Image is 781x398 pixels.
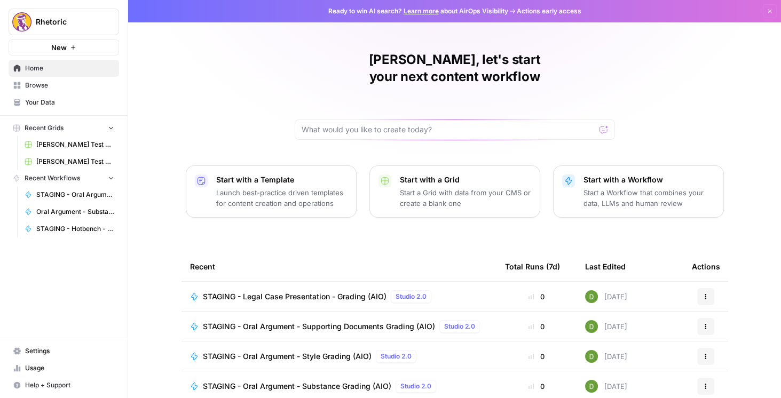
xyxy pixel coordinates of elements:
span: Studio 2.0 [444,322,475,331]
a: [PERSON_NAME] Test Workflow - SERP Overview Grid [20,153,119,170]
span: Studio 2.0 [396,292,427,301]
span: [PERSON_NAME] Test Workflow - SERP Overview Grid [36,157,114,166]
p: Launch best-practice driven templates for content creation and operations [216,187,348,209]
button: Start with a TemplateLaunch best-practice driven templates for content creation and operations [186,165,357,218]
h1: [PERSON_NAME], let's start your next content workflow [295,51,615,85]
div: 0 [505,291,568,302]
button: Start with a GridStart a Grid with data from your CMS or create a blank one [369,165,540,218]
a: STAGING - Oral Argument - Supporting Documents Grading (AIO)Studio 2.0 [190,320,488,333]
a: Usage [9,360,119,377]
p: Start a Grid with data from your CMS or create a blank one [400,187,531,209]
span: STAGING - Legal Case Presentation - Grading (AIO) [203,291,386,302]
span: Your Data [25,98,114,107]
span: New [51,42,67,53]
div: [DATE] [585,320,627,333]
span: [PERSON_NAME] Test Workflow - Copilot Example Grid [36,140,114,149]
a: [PERSON_NAME] Test Workflow - Copilot Example Grid [20,136,119,153]
a: Browse [9,77,119,94]
p: Start a Workflow that combines your data, LLMs and human review [583,187,715,209]
a: STAGING - Oral Argument - Substance Grading (AIO) [20,186,119,203]
a: STAGING - Oral Argument - Substance Grading (AIO)Studio 2.0 [190,380,488,393]
a: STAGING - Hotbench - Grading [20,220,119,237]
a: STAGING - Oral Argument - Style Grading (AIO)Studio 2.0 [190,350,488,363]
input: What would you like to create today? [302,124,595,135]
span: Browse [25,81,114,90]
div: Last Edited [585,252,626,281]
a: Home [9,60,119,77]
span: Settings [25,346,114,356]
img: 9imwbg9onax47rbj8p24uegffqjq [585,380,598,393]
div: 0 [505,381,568,392]
a: Settings [9,343,119,360]
span: Help + Support [25,380,114,390]
img: 9imwbg9onax47rbj8p24uegffqjq [585,350,598,363]
span: Rhetoric [36,17,100,27]
div: 0 [505,351,568,362]
div: Total Runs (7d) [505,252,560,281]
span: Actions early access [517,6,581,16]
div: [DATE] [585,380,627,393]
span: STAGING - Oral Argument - Supporting Documents Grading (AIO) [203,321,435,332]
span: STAGING - Oral Argument - Substance Grading (AIO) [36,190,114,200]
button: Start with a WorkflowStart a Workflow that combines your data, LLMs and human review [553,165,724,218]
span: STAGING - Oral Argument - Substance Grading (AIO) [203,381,391,392]
button: Workspace: Rhetoric [9,9,119,35]
img: Rhetoric Logo [12,12,31,31]
span: Usage [25,363,114,373]
button: Help + Support [9,377,119,394]
p: Start with a Grid [400,174,531,185]
div: 0 [505,321,568,332]
a: Oral Argument - Substance Grading (AIO) [20,203,119,220]
span: Recent Grids [25,123,64,133]
a: STAGING - Legal Case Presentation - Grading (AIO)Studio 2.0 [190,290,488,303]
div: Recent [190,252,488,281]
img: 9imwbg9onax47rbj8p24uegffqjq [585,320,598,333]
span: Oral Argument - Substance Grading (AIO) [36,207,114,217]
div: [DATE] [585,350,627,363]
button: Recent Grids [9,120,119,136]
a: Your Data [9,94,119,111]
span: Studio 2.0 [400,381,431,391]
span: Recent Workflows [25,173,80,183]
a: Learn more [404,7,439,15]
span: Ready to win AI search? about AirOps Visibility [328,6,508,16]
button: New [9,39,119,55]
span: Home [25,63,114,73]
img: 9imwbg9onax47rbj8p24uegffqjq [585,290,598,303]
div: [DATE] [585,290,627,303]
span: STAGING - Hotbench - Grading [36,224,114,234]
button: Recent Workflows [9,170,119,186]
p: Start with a Template [216,174,348,185]
p: Start with a Workflow [583,174,715,185]
div: Actions [692,252,720,281]
span: Studio 2.0 [381,352,412,361]
span: STAGING - Oral Argument - Style Grading (AIO) [203,351,372,362]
